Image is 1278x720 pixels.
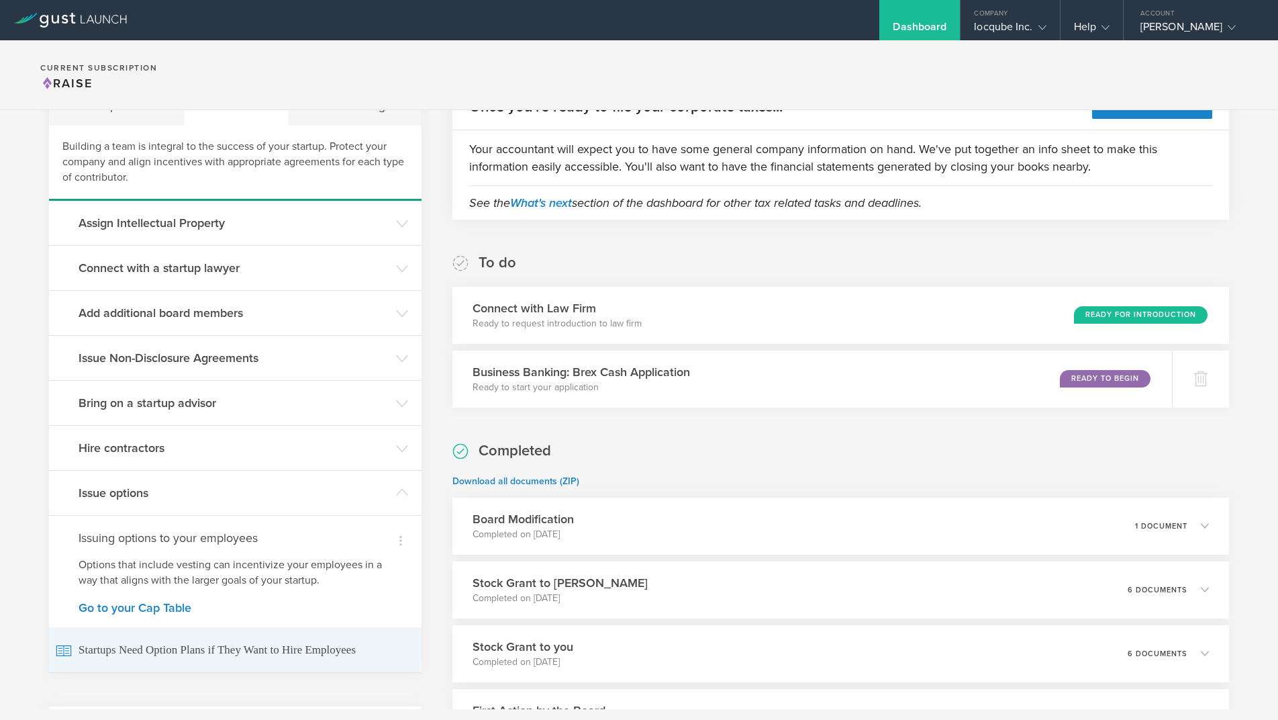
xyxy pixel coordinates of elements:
[473,300,642,317] h3: Connect with Law Firm
[40,64,157,72] h2: Current Subscription
[452,351,1172,408] div: Business Banking: Brex Cash ApplicationReady to start your applicationReady to Begin
[473,702,605,719] h3: First Action by the Board
[479,253,516,273] h2: To do
[452,287,1229,344] div: Connect with Law FirmReady to request introduction to law firmReady for Introduction
[473,574,648,592] h3: Stock Grant to [PERSON_NAME]
[473,528,574,541] p: Completed on [DATE]
[79,349,389,367] h3: Issue Non-Disclosure Agreements
[473,638,573,656] h3: Stock Grant to you
[473,656,573,669] p: Completed on [DATE]
[49,627,422,672] a: Startups Need Option Plans if They Want to Hire Employees
[473,317,642,330] p: Ready to request introduction to law firm
[79,439,389,457] h3: Hire contractors
[893,20,946,40] div: Dashboard
[1140,20,1255,40] div: [PERSON_NAME]
[469,140,1212,175] p: Your accountant will expect you to have some general company information on hand. We've put toget...
[469,195,922,210] em: See the section of the dashboard for other tax related tasks and deadlines.
[79,557,392,588] p: Options that include vesting can incentivize your employees in a way that aligns with the larger ...
[79,259,389,277] h3: Connect with a startup lawyer
[974,20,1046,40] div: locqube Inc.
[479,441,551,461] h2: Completed
[1074,20,1110,40] div: Help
[452,476,579,487] a: Download all documents (ZIP)
[79,484,389,502] h3: Issue options
[49,126,422,201] div: Building a team is integral to the success of your startup. Protect your company and align incent...
[40,76,93,91] span: Raise
[79,602,392,614] a: Go to your Cap Table
[79,529,392,547] h4: Issuing options to your employees
[510,195,572,210] a: What's next
[977,180,1278,720] iframe: Chat Widget
[79,304,389,322] h3: Add additional board members
[473,592,648,605] p: Completed on [DATE]
[79,214,389,232] h3: Assign Intellectual Property
[473,363,690,381] h3: Business Banking: Brex Cash Application
[79,394,389,412] h3: Bring on a startup advisor
[473,510,574,528] h3: Board Modification
[473,381,690,394] p: Ready to start your application
[56,627,415,672] span: Startups Need Option Plans if They Want to Hire Employees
